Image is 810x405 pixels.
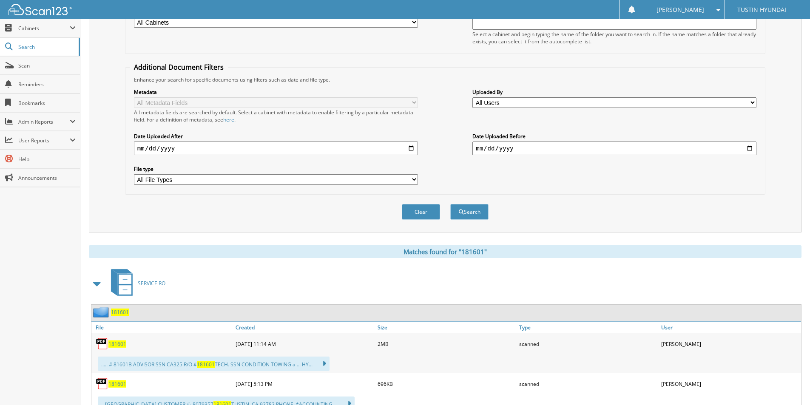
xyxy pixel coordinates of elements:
a: Created [233,322,375,333]
label: Date Uploaded Before [472,133,756,140]
label: File type [134,165,418,173]
span: [PERSON_NAME] [657,7,704,12]
span: Reminders [18,81,76,88]
img: PDF.png [96,337,108,350]
span: Announcements [18,174,76,181]
a: 181601 [111,309,129,316]
div: 696KB [375,375,517,392]
div: Select a cabinet and begin typing the name of the folder you want to search in. If the name match... [472,31,756,45]
div: Enhance your search for specific documents using filters such as date and file type. [130,76,761,83]
a: 181601 [108,380,126,388]
div: [PERSON_NAME] [659,335,801,352]
a: File [91,322,233,333]
span: Bookmarks [18,99,76,107]
a: Type [517,322,659,333]
div: 2MB [375,335,517,352]
span: Scan [18,62,76,69]
iframe: Chat Widget [767,364,810,405]
input: start [134,142,418,155]
img: folder2.png [93,307,111,317]
a: User [659,322,801,333]
label: Uploaded By [472,88,756,96]
img: PDF.png [96,377,108,390]
span: SERVICE RO [138,280,165,287]
a: SERVICE RO [106,266,165,300]
div: [PERSON_NAME] [659,375,801,392]
div: scanned [517,375,659,392]
img: scan123-logo-white.svg [9,4,72,15]
button: Search [450,204,489,220]
a: Size [375,322,517,333]
div: scanned [517,335,659,352]
div: All metadata fields are searched by default. Select a cabinet with metadata to enable filtering b... [134,109,418,123]
legend: Additional Document Filters [130,62,228,72]
button: Clear [402,204,440,220]
div: Matches found for "181601" [89,245,801,258]
label: Date Uploaded After [134,133,418,140]
span: Help [18,156,76,163]
a: here [223,116,234,123]
span: Cabinets [18,25,70,32]
input: end [472,142,756,155]
span: TUSTIN HYUNDAI [737,7,786,12]
span: Admin Reports [18,118,70,125]
span: User Reports [18,137,70,144]
label: Metadata [134,88,418,96]
div: ..... # 81601B ADVISOR SSN CA325 R/O # TECH. SSN CONDITION TOWING a ... HY... [98,357,330,371]
div: [DATE] 11:14 AM [233,335,375,352]
span: Search [18,43,74,51]
span: 181601 [197,361,215,368]
a: 181601 [108,340,126,348]
div: [DATE] 5:13 PM [233,375,375,392]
